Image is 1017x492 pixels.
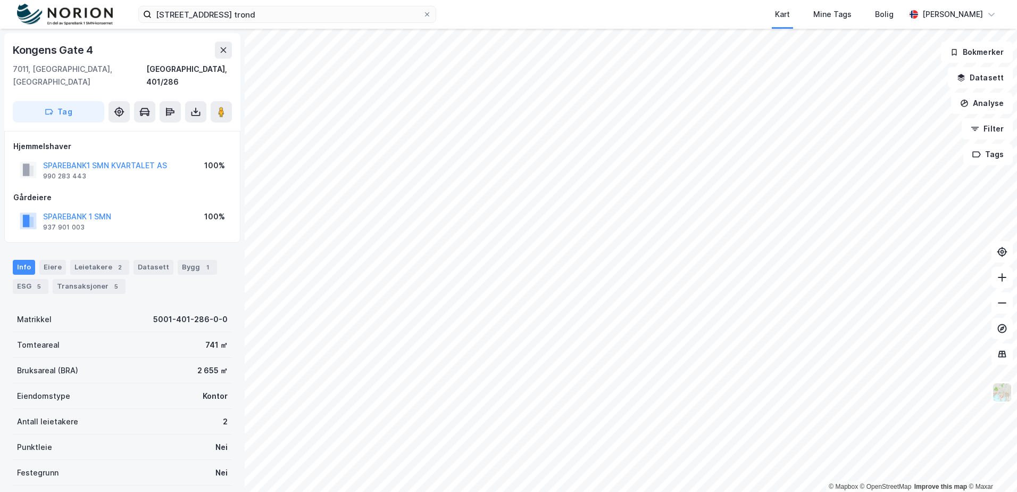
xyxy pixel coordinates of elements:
[951,93,1013,114] button: Analyse
[114,262,125,273] div: 2
[17,339,60,351] div: Tomteareal
[13,101,104,122] button: Tag
[53,279,126,294] div: Transaksjoner
[215,466,228,479] div: Nei
[964,441,1017,492] iframe: Chat Widget
[111,281,121,292] div: 5
[215,441,228,454] div: Nei
[875,8,894,21] div: Bolig
[17,390,70,403] div: Eiendomstype
[914,483,967,490] a: Improve this map
[813,8,852,21] div: Mine Tags
[17,313,52,326] div: Matrikkel
[223,415,228,428] div: 2
[829,483,858,490] a: Mapbox
[962,118,1013,140] button: Filter
[197,364,228,377] div: 2 655 ㎡
[964,441,1017,492] div: Kontrollprogram for chat
[941,42,1013,63] button: Bokmerker
[17,441,52,454] div: Punktleie
[43,223,85,232] div: 937 901 003
[204,210,225,223] div: 100%
[202,262,213,273] div: 1
[13,279,48,294] div: ESG
[13,260,35,275] div: Info
[963,144,1013,165] button: Tags
[922,8,983,21] div: [PERSON_NAME]
[34,281,44,292] div: 5
[992,382,1012,403] img: Z
[205,339,228,351] div: 741 ㎡
[13,42,95,59] div: Kongens Gate 4
[17,415,78,428] div: Antall leietakere
[13,191,231,204] div: Gårdeiere
[17,364,78,377] div: Bruksareal (BRA)
[146,63,232,88] div: [GEOGRAPHIC_DATA], 401/286
[178,260,217,275] div: Bygg
[204,159,225,172] div: 100%
[948,67,1013,88] button: Datasett
[203,390,228,403] div: Kontor
[134,260,173,275] div: Datasett
[13,63,146,88] div: 7011, [GEOGRAPHIC_DATA], [GEOGRAPHIC_DATA]
[153,313,228,326] div: 5001-401-286-0-0
[13,140,231,153] div: Hjemmelshaver
[152,6,423,22] input: Søk på adresse, matrikkel, gårdeiere, leietakere eller personer
[775,8,790,21] div: Kart
[17,466,59,479] div: Festegrunn
[70,260,129,275] div: Leietakere
[860,483,912,490] a: OpenStreetMap
[39,260,66,275] div: Eiere
[17,4,113,26] img: norion-logo.80e7a08dc31c2e691866.png
[43,172,86,181] div: 990 283 443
